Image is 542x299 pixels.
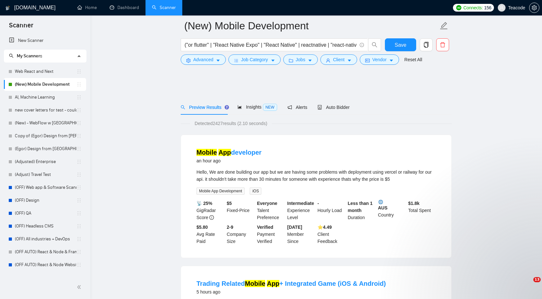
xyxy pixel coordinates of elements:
a: Trading RelatedMobile App+ Integrated Game (iOS & Android) [196,280,386,287]
b: ⭐️ 4.49 [317,225,332,230]
a: new cover letters for test - could work better [15,104,76,117]
span: delete [437,42,449,48]
li: (OFF AUTO) React & Node & Frameworks - Lower rate & No activity from lead [4,246,86,258]
div: Member Since [286,224,316,245]
span: edit [440,22,448,30]
span: 13 [533,277,541,282]
a: (OFF) AI, Machine Learning [15,271,76,284]
span: NEW [263,104,277,111]
b: Intermediate [287,201,314,206]
span: holder [76,198,82,203]
span: holder [76,275,82,280]
li: Copy of (Egor) Design from Jakub [4,130,86,142]
mark: App [218,149,231,156]
a: Mobile Appdeveloper [196,149,262,156]
span: Vendor [372,56,386,63]
span: holder [76,159,82,164]
span: Preview Results [181,105,227,110]
b: Everyone [257,201,277,206]
b: AUS [378,200,406,210]
li: (New) Mobile Development [4,78,86,91]
b: 📡 25% [196,201,212,206]
a: New Scanner [9,34,81,47]
li: (OFF) Headless CMS [4,220,86,233]
span: setting [186,58,191,63]
li: Web React and Next [4,65,86,78]
span: 156 [484,4,491,11]
button: idcardVendorcaret-down [360,54,399,65]
li: (Adjust) Travel Test [4,168,86,181]
span: Alerts [287,105,307,110]
span: holder [76,95,82,100]
li: AI, Machine Learning [4,91,86,104]
div: Duration [346,200,377,221]
span: Scanner [4,21,38,34]
span: search [9,53,14,58]
span: iOS [250,188,261,195]
a: homeHome [77,5,97,10]
span: holder [76,121,82,126]
li: (Adjusted) Enterprise [4,155,86,168]
span: search [368,42,381,48]
span: search [181,105,185,110]
span: holder [76,146,82,151]
a: (OFF) Web app & Software Scanner [15,181,76,194]
b: $ 1.8k [408,201,419,206]
span: holder [76,211,82,216]
span: notification [287,105,292,110]
b: $ 5 [227,201,232,206]
span: Auto Bidder [317,105,349,110]
li: (OFF) Web app & Software Scanner [4,181,86,194]
button: settingAdvancedcaret-down [181,54,226,65]
a: (New) Mobile Development [15,78,76,91]
span: holder [76,249,82,255]
a: (Egor) Design from [GEOGRAPHIC_DATA] [15,142,76,155]
a: (Adjusted) Enterprise [15,155,76,168]
span: holder [76,185,82,190]
li: (OFF) QA [4,207,86,220]
span: caret-down [347,58,352,63]
div: Hourly Load [316,200,346,221]
span: caret-down [308,58,312,63]
a: setting [529,5,539,10]
div: Country [377,200,407,221]
span: Job Category [241,56,268,63]
div: Fixed-Price [226,200,256,221]
span: holder [76,133,82,139]
li: (OFF) Design [4,194,86,207]
a: Reset All [404,56,422,63]
div: Experience Level [286,200,316,221]
span: My Scanners [17,53,42,59]
span: Advanced [193,56,213,63]
span: info-circle [360,43,364,47]
b: - [317,201,319,206]
a: (New) - WebFlow w [GEOGRAPHIC_DATA] [15,117,76,130]
div: Payment Verified [256,224,286,245]
span: Mobile App Development [196,188,245,195]
span: double-left [77,284,83,290]
button: setting [529,3,539,13]
div: Company Size [226,224,256,245]
span: holder [76,82,82,87]
div: Client Feedback [316,224,346,245]
b: $5.80 [196,225,208,230]
span: holder [76,262,82,267]
div: Avg Rate Paid [195,224,226,245]
a: (OFF AUTO) React & Node & Frameworks - Lower rate & No activity from lead [15,246,76,258]
a: (OFF) All industries + DevOps [15,233,76,246]
span: folder [289,58,293,63]
span: Detected 2427 results (2.10 seconds) [190,120,272,127]
button: userClientcaret-down [320,54,357,65]
input: Search Freelance Jobs... [185,41,357,49]
span: robot [317,105,322,110]
b: Less than 1 month [348,201,373,213]
span: holder [76,236,82,242]
span: Connects: [463,4,483,11]
mark: App [267,280,279,287]
li: (OFF AUTO) React & Node Websites and Apps [4,258,86,271]
button: search [368,38,381,51]
span: holder [76,108,82,113]
iframe: Intercom live chat [520,277,536,293]
b: 2-9 [227,225,233,230]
